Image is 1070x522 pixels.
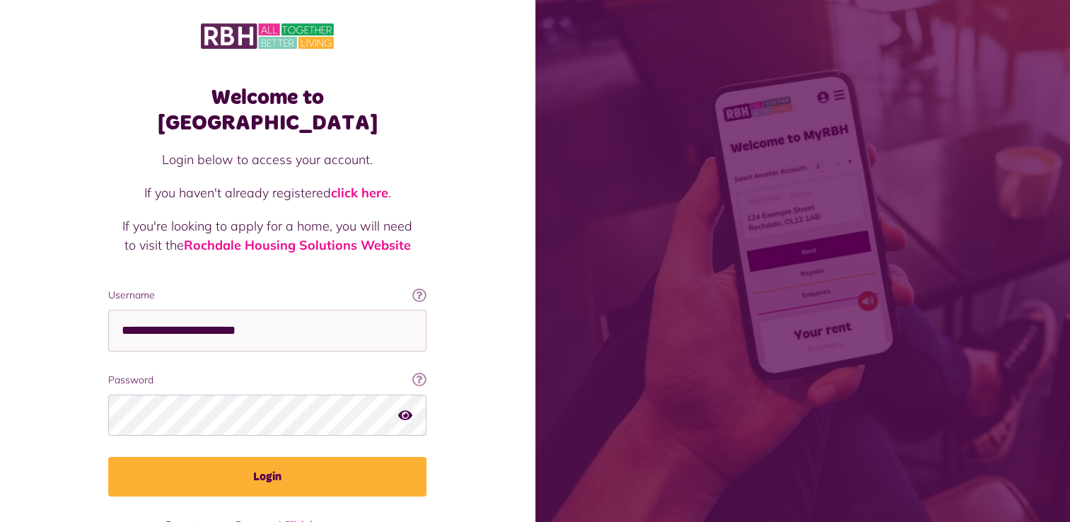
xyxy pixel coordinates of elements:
[122,150,412,169] p: Login below to access your account.
[108,457,426,497] button: Login
[122,183,412,202] p: If you haven't already registered .
[108,288,426,303] label: Username
[201,21,334,51] img: MyRBH
[108,85,426,136] h1: Welcome to [GEOGRAPHIC_DATA]
[184,237,411,253] a: Rochdale Housing Solutions Website
[331,185,388,201] a: click here
[122,216,412,255] p: If you're looking to apply for a home, you will need to visit the
[108,373,426,388] label: Password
